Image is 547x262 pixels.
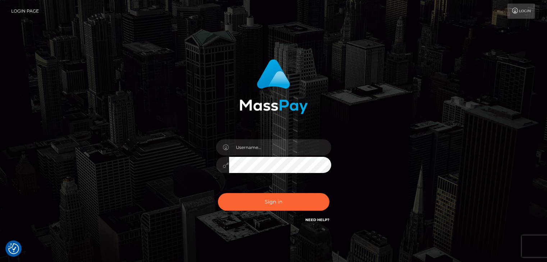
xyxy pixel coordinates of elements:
button: Consent Preferences [8,243,19,254]
button: Sign in [218,193,329,211]
a: Need Help? [305,217,329,222]
input: Username... [229,139,331,155]
img: Revisit consent button [8,243,19,254]
a: Login [507,4,535,19]
a: Login Page [11,4,39,19]
img: MassPay Login [240,59,308,114]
